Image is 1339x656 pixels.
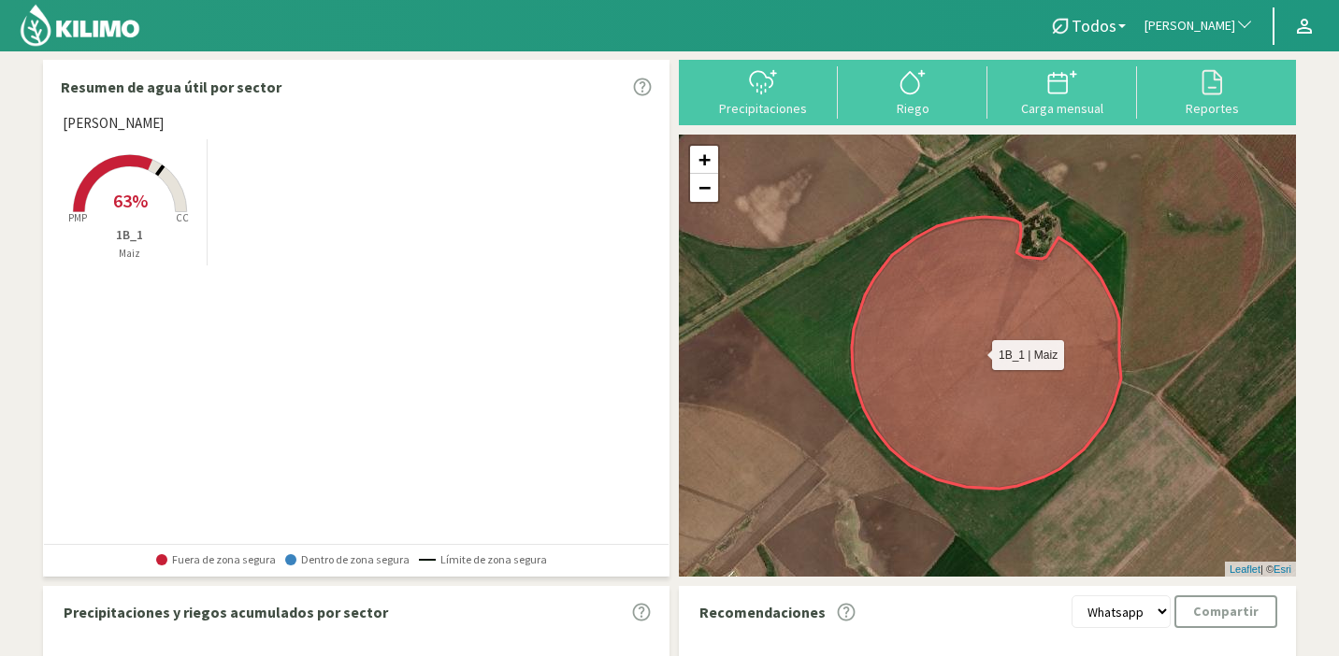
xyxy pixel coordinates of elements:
button: Precipitaciones [688,66,838,116]
p: Maiz [53,246,207,262]
tspan: PMP [68,211,87,224]
a: Zoom in [690,146,718,174]
div: Reportes [1143,102,1281,115]
img: Kilimo [19,3,141,48]
span: Todos [1072,16,1116,36]
button: Riego [838,66,987,116]
span: [PERSON_NAME] [1145,17,1235,36]
tspan: CC [176,211,189,224]
a: Leaflet [1230,563,1260,575]
div: | © [1225,562,1296,578]
div: Precipitaciones [694,102,832,115]
p: 1B_1 [53,225,207,245]
p: Precipitaciones y riegos acumulados por sector [64,601,388,623]
a: Esri [1274,563,1291,575]
p: Recomendaciones [699,601,826,623]
a: Zoom out [690,174,718,202]
span: [PERSON_NAME] [63,113,164,135]
button: Carga mensual [987,66,1137,116]
span: Fuera de zona segura [156,553,276,566]
div: Carga mensual [993,102,1131,115]
button: Reportes [1137,66,1287,116]
button: [PERSON_NAME] [1135,6,1263,47]
span: Dentro de zona segura [285,553,410,566]
p: Resumen de agua útil por sector [61,76,281,98]
span: Límite de zona segura [419,553,547,566]
span: 63% [113,189,148,212]
div: Riego [843,102,982,115]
